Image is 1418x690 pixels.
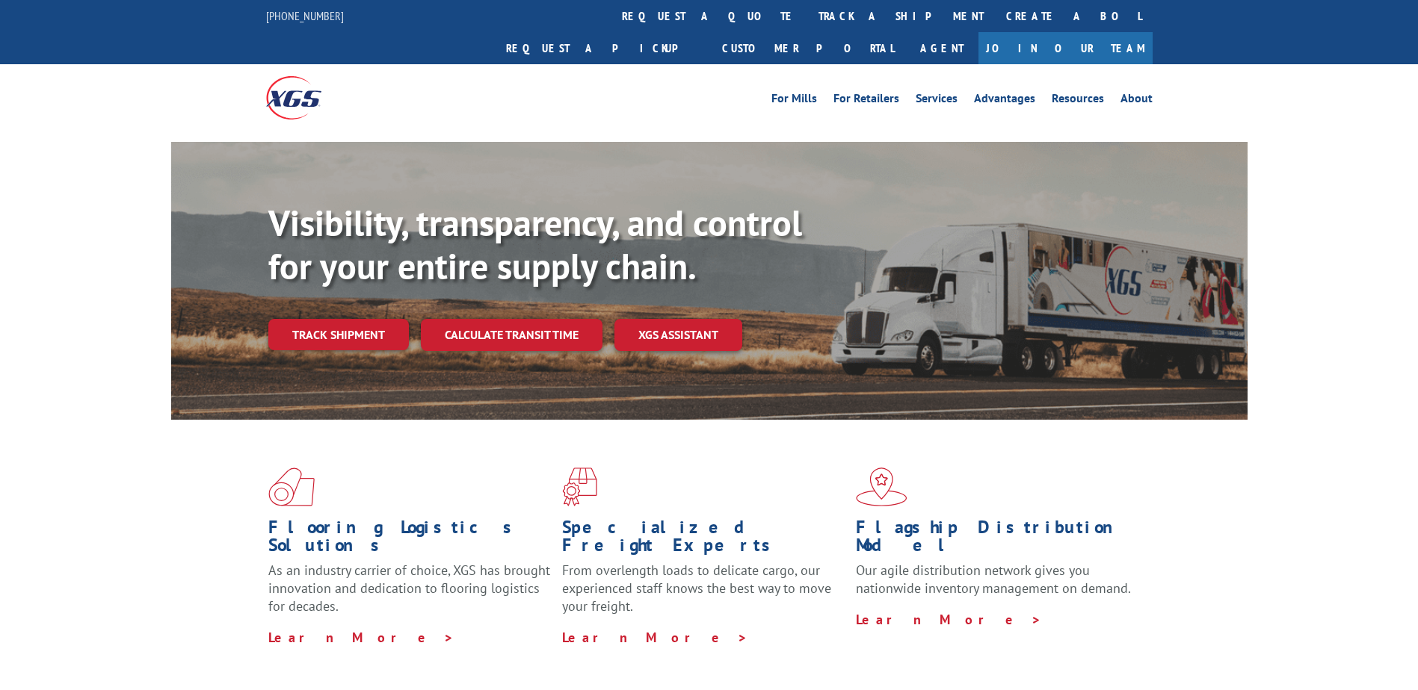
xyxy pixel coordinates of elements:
a: Learn More > [562,629,748,646]
h1: Flooring Logistics Solutions [268,518,551,562]
img: xgs-icon-flagship-distribution-model-red [856,467,907,506]
span: As an industry carrier of choice, XGS has brought innovation and dedication to flooring logistics... [268,562,550,615]
a: Learn More > [856,611,1042,628]
span: Our agile distribution network gives you nationwide inventory management on demand. [856,562,1131,597]
a: XGS ASSISTANT [614,319,742,351]
a: Learn More > [268,629,454,646]
a: Join Our Team [978,32,1153,64]
p: From overlength loads to delicate cargo, our experienced staff knows the best way to move your fr... [562,562,845,628]
a: Calculate transit time [421,319,602,351]
img: xgs-icon-total-supply-chain-intelligence-red [268,467,315,506]
a: [PHONE_NUMBER] [266,8,344,23]
a: For Retailers [833,93,899,109]
img: xgs-icon-focused-on-flooring-red [562,467,597,506]
a: For Mills [771,93,817,109]
b: Visibility, transparency, and control for your entire supply chain. [268,199,802,289]
h1: Flagship Distribution Model [856,518,1138,562]
a: Agent [905,32,978,64]
a: Customer Portal [711,32,905,64]
a: Request a pickup [495,32,711,64]
a: About [1120,93,1153,109]
a: Resources [1052,93,1104,109]
a: Advantages [974,93,1035,109]
a: Services [916,93,958,109]
h1: Specialized Freight Experts [562,518,845,562]
a: Track shipment [268,319,409,350]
